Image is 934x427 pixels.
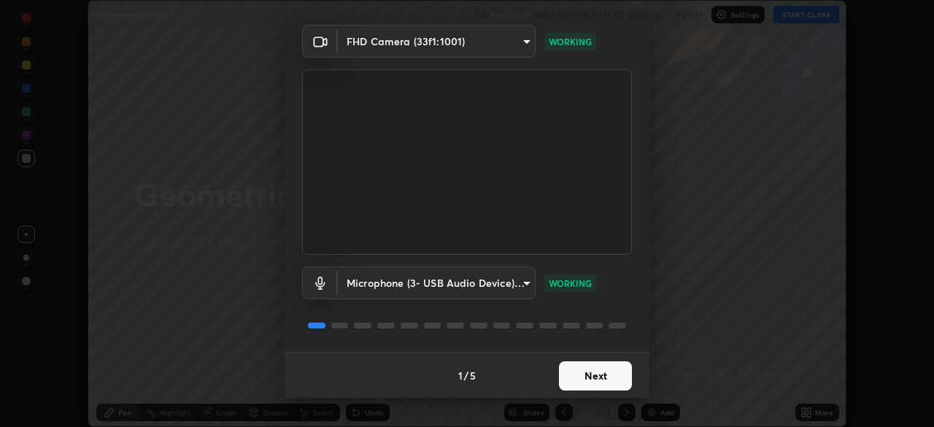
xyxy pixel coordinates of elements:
h4: 1 [458,368,463,383]
button: Next [559,361,632,391]
div: FHD Camera (33f1:1001) [338,25,536,58]
h4: 5 [470,368,476,383]
div: FHD Camera (33f1:1001) [338,266,536,299]
p: WORKING [549,277,592,290]
h4: / [464,368,468,383]
p: WORKING [549,35,592,48]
